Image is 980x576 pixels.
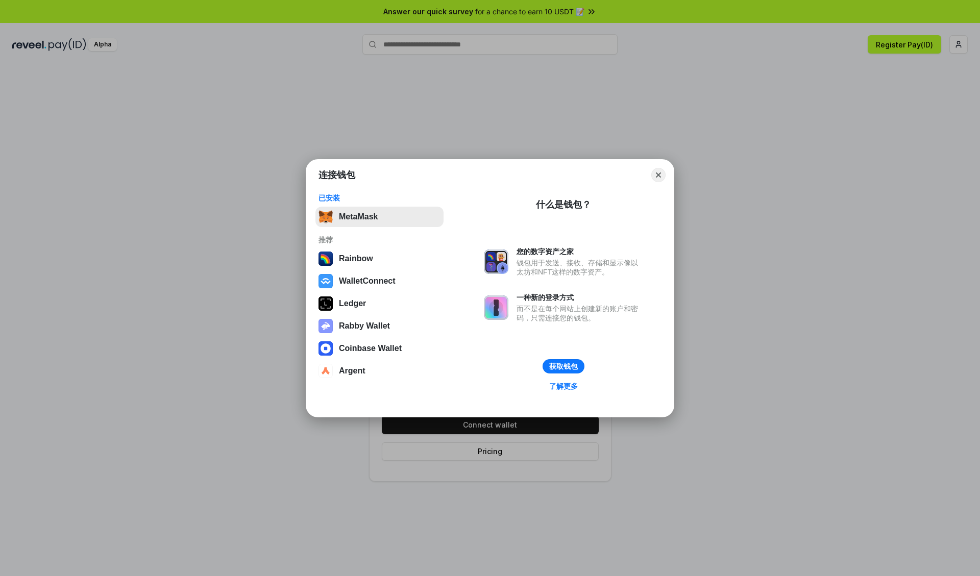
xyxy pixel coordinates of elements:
[315,248,444,269] button: Rainbow
[315,316,444,336] button: Rabby Wallet
[339,321,390,331] div: Rabby Wallet
[536,198,591,211] div: 什么是钱包？
[318,274,333,288] img: svg+xml,%3Csvg%20width%3D%2228%22%20height%3D%2228%22%20viewBox%3D%220%200%2028%2028%22%20fill%3D...
[543,359,584,373] button: 获取钱包
[517,247,643,256] div: 您的数字资产之家
[318,296,333,311] img: svg+xml,%3Csvg%20xmlns%3D%22http%3A%2F%2Fwww.w3.org%2F2000%2Fsvg%22%20width%3D%2228%22%20height%3...
[315,361,444,381] button: Argent
[339,212,378,221] div: MetaMask
[318,319,333,333] img: svg+xml,%3Csvg%20xmlns%3D%22http%3A%2F%2Fwww.w3.org%2F2000%2Fsvg%22%20fill%3D%22none%22%20viewBox...
[543,380,584,393] a: 了解更多
[318,252,333,266] img: svg+xml,%3Csvg%20width%3D%22120%22%20height%3D%22120%22%20viewBox%3D%220%200%20120%20120%22%20fil...
[339,344,402,353] div: Coinbase Wallet
[318,235,440,244] div: 推荐
[517,304,643,322] div: 而不是在每个网站上创建新的账户和密码，只需连接您的钱包。
[339,366,365,375] div: Argent
[339,254,373,263] div: Rainbow
[549,362,578,371] div: 获取钱包
[315,207,444,227] button: MetaMask
[339,299,366,308] div: Ledger
[315,293,444,314] button: Ledger
[484,295,508,320] img: svg+xml,%3Csvg%20xmlns%3D%22http%3A%2F%2Fwww.w3.org%2F2000%2Fsvg%22%20fill%3D%22none%22%20viewBox...
[318,210,333,224] img: svg+xml,%3Csvg%20fill%3D%22none%22%20height%3D%2233%22%20viewBox%3D%220%200%2035%2033%22%20width%...
[318,364,333,378] img: svg+xml,%3Csvg%20width%3D%2228%22%20height%3D%2228%22%20viewBox%3D%220%200%2028%2028%22%20fill%3D...
[339,277,396,286] div: WalletConnect
[318,193,440,203] div: 已安装
[517,293,643,302] div: 一种新的登录方式
[315,338,444,359] button: Coinbase Wallet
[484,249,508,274] img: svg+xml,%3Csvg%20xmlns%3D%22http%3A%2F%2Fwww.w3.org%2F2000%2Fsvg%22%20fill%3D%22none%22%20viewBox...
[318,341,333,356] img: svg+xml,%3Csvg%20width%3D%2228%22%20height%3D%2228%22%20viewBox%3D%220%200%2028%2028%22%20fill%3D...
[318,169,355,181] h1: 连接钱包
[651,168,666,182] button: Close
[549,382,578,391] div: 了解更多
[517,258,643,277] div: 钱包用于发送、接收、存储和显示像以太坊和NFT这样的数字资产。
[315,271,444,291] button: WalletConnect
